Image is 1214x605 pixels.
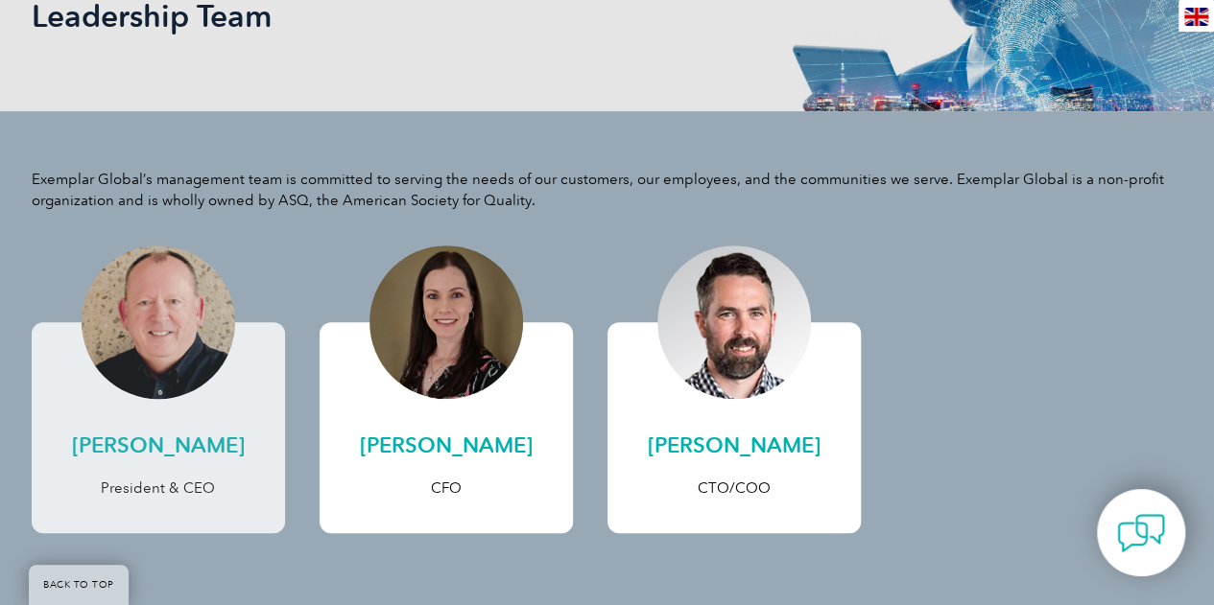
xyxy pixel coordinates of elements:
a: [PERSON_NAME] CFO [320,322,573,533]
p: President & CEO [51,477,266,499]
p: CFO [339,477,554,499]
p: Exemplar Global’s management team is committed to serving the needs of our customers, our employe... [32,169,1183,211]
a: BACK TO TOP [29,565,129,605]
p: CTO/COO [627,477,842,499]
h2: [PERSON_NAME] [51,430,266,461]
img: contact-chat.png [1117,509,1165,557]
a: [PERSON_NAME] CTO/COO [607,322,861,533]
img: en [1184,8,1208,26]
h2: [PERSON_NAME] [627,430,842,461]
a: [PERSON_NAME] President & CEO [32,322,285,533]
h2: [PERSON_NAME] [339,430,554,461]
